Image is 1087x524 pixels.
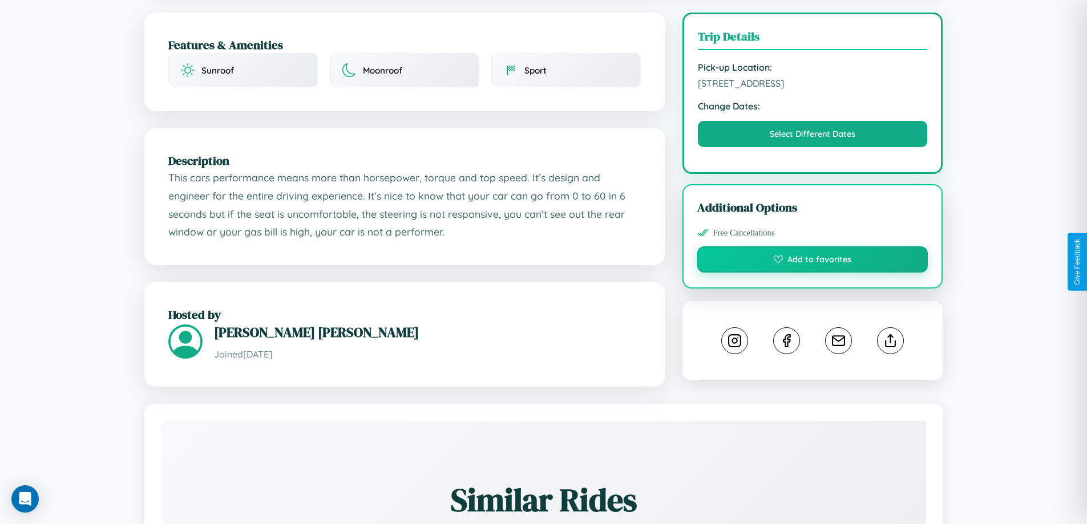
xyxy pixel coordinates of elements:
span: [STREET_ADDRESS] [698,78,928,89]
button: Select Different Dates [698,121,928,147]
div: Give Feedback [1073,239,1081,285]
p: This cars performance means more than horsepower, torque and top speed. It’s design and engineer ... [168,169,641,241]
button: Add to favorites [697,246,928,273]
span: Sunroof [201,65,234,76]
h3: Trip Details [698,28,928,50]
h3: [PERSON_NAME] [PERSON_NAME] [214,323,641,342]
span: Free Cancellations [713,228,775,238]
h2: Hosted by [168,306,641,323]
strong: Change Dates: [698,100,928,112]
p: Joined [DATE] [214,346,641,363]
h2: Similar Rides [201,478,886,522]
h2: Description [168,152,641,169]
h3: Additional Options [697,199,928,216]
span: Moonroof [363,65,402,76]
h2: Features & Amenities [168,36,641,53]
div: Open Intercom Messenger [11,485,39,513]
strong: Pick-up Location: [698,62,928,73]
span: Sport [524,65,547,76]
